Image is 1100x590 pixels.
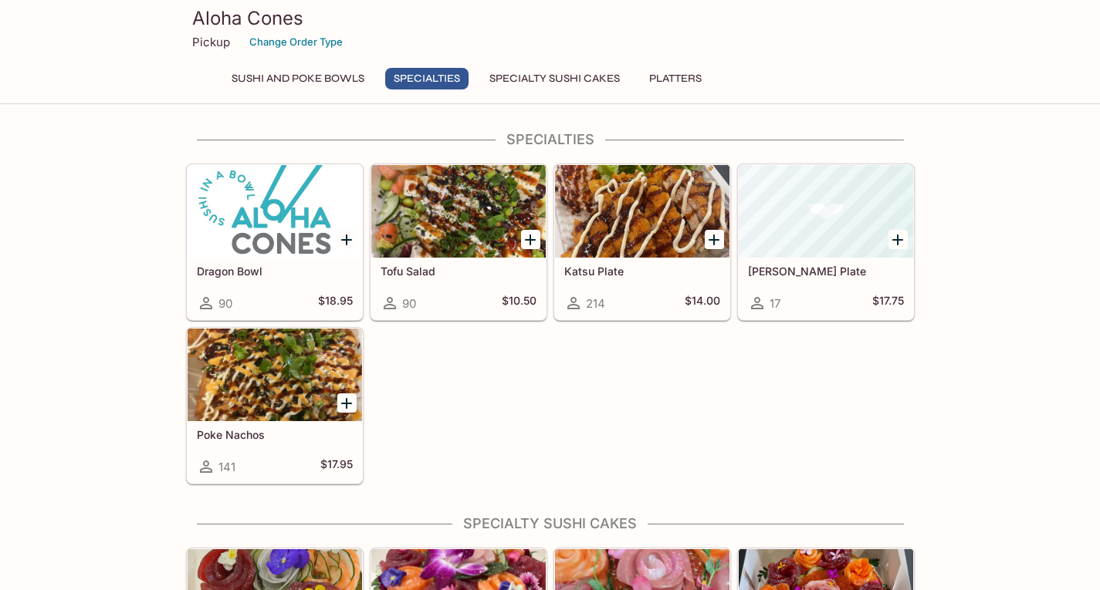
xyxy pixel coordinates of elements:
[739,165,913,258] div: Hamachi Kama Plate
[371,165,546,258] div: Tofu Salad
[223,68,373,89] button: Sushi and Poke Bowls
[337,230,357,249] button: Add Dragon Bowl
[218,460,235,474] span: 141
[481,68,628,89] button: Specialty Sushi Cakes
[381,265,536,278] h5: Tofu Salad
[705,230,724,249] button: Add Katsu Plate
[192,35,230,49] p: Pickup
[748,265,904,278] h5: [PERSON_NAME] Plate
[564,265,720,278] h5: Katsu Plate
[521,230,540,249] button: Add Tofu Salad
[188,329,362,421] div: Poke Nachos
[402,296,416,311] span: 90
[554,164,730,320] a: Katsu Plate214$14.00
[770,296,780,311] span: 17
[320,457,353,476] h5: $17.95
[218,296,232,311] span: 90
[197,265,353,278] h5: Dragon Bowl
[197,428,353,441] h5: Poke Nachos
[318,294,353,312] h5: $18.95
[192,6,909,30] h3: Aloha Cones
[337,393,357,413] button: Add Poke Nachos
[188,165,362,258] div: Dragon Bowl
[872,294,904,312] h5: $17.75
[888,230,908,249] button: Add Hamachi Kama Plate
[555,165,729,258] div: Katsu Plate
[187,328,363,484] a: Poke Nachos141$17.95
[502,294,536,312] h5: $10.50
[371,164,547,320] a: Tofu Salad90$10.50
[641,68,710,89] button: Platters
[186,131,915,148] h4: Specialties
[685,294,720,312] h5: $14.00
[738,164,914,320] a: [PERSON_NAME] Plate17$17.75
[187,164,363,320] a: Dragon Bowl90$18.95
[385,68,469,89] button: Specialties
[586,296,605,311] span: 214
[186,515,915,532] h4: Specialty Sushi Cakes
[242,30,350,54] button: Change Order Type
